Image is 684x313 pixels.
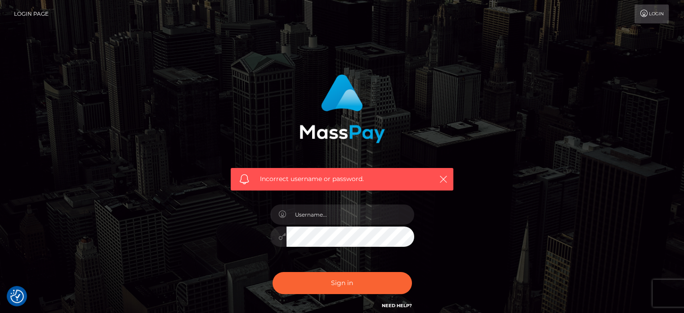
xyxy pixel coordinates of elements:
[635,5,669,23] a: Login
[300,74,385,143] img: MassPay Login
[10,290,24,303] img: Revisit consent button
[286,204,414,225] input: Username...
[260,174,424,184] span: Incorrect username or password.
[14,5,49,23] a: Login Page
[273,272,412,294] button: Sign in
[382,303,412,308] a: Need Help?
[10,290,24,303] button: Consent Preferences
